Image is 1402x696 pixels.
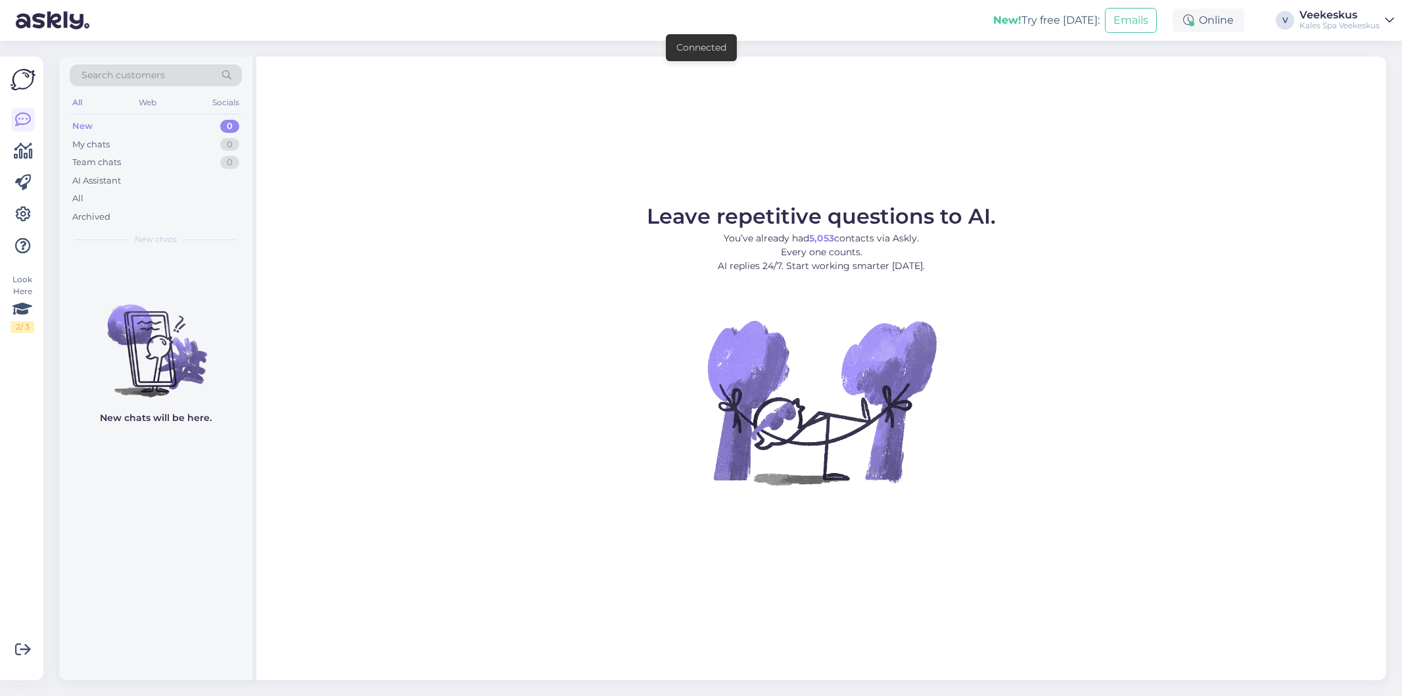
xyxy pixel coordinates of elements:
div: AI Assistant [72,174,121,187]
div: Web [136,94,159,111]
button: Emails [1105,8,1157,33]
span: New chats [135,234,177,245]
img: Askly Logo [11,67,35,92]
div: All [72,192,83,205]
img: No Chat active [703,284,940,520]
div: New [72,120,93,133]
div: Socials [210,94,242,111]
div: My chats [72,138,110,151]
div: V [1276,11,1294,30]
a: VeekeskusKales Spa Veekeskus [1299,10,1394,31]
div: 2 / 3 [11,321,34,333]
div: Team chats [72,156,121,169]
div: Veekeskus [1299,10,1380,20]
div: 0 [220,120,239,133]
span: Search customers [82,68,165,82]
div: Connected [676,41,726,55]
div: Try free [DATE]: [993,12,1100,28]
img: No chats [59,281,252,399]
div: 0 [220,138,239,151]
span: Leave repetitive questions to AI. [647,203,996,229]
b: New! [993,14,1021,26]
div: Archived [72,211,110,224]
div: Kales Spa Veekeskus [1299,20,1380,31]
p: You’ve already had contacts via Askly. Every one counts. AI replies 24/7. Start working smarter [... [647,232,996,273]
div: 0 [220,156,239,169]
div: All [70,94,85,111]
div: Look Here [11,274,34,333]
b: 5,053 [809,232,834,244]
div: Online [1173,9,1244,32]
p: New chats will be here. [100,411,212,425]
